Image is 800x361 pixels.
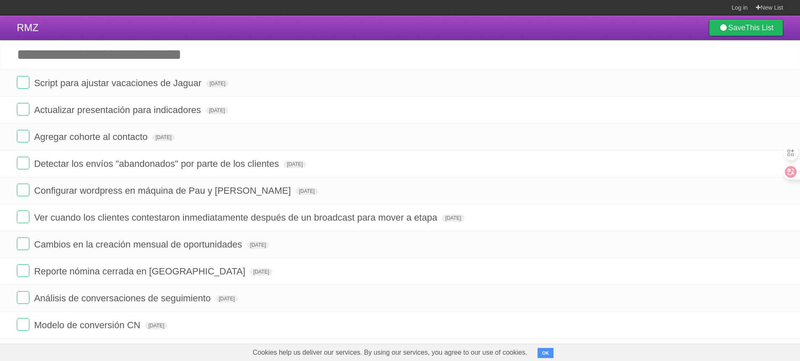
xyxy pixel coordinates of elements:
label: Done [17,318,29,331]
label: Done [17,237,29,250]
label: Done [17,264,29,277]
span: [DATE] [152,134,175,141]
span: [DATE] [206,80,229,87]
span: [DATE] [250,268,273,276]
label: Done [17,76,29,89]
span: RMZ [17,22,39,33]
label: Done [17,211,29,223]
button: OK [538,348,554,358]
span: [DATE] [215,295,238,303]
span: [DATE] [206,107,228,114]
label: Done [17,103,29,116]
label: Done [17,157,29,169]
b: This List [745,24,774,32]
span: Análisis de conversaciones de seguimiento [34,293,213,303]
span: [DATE] [145,322,168,329]
span: [DATE] [283,161,306,168]
span: [DATE] [442,214,464,222]
span: Cambios en la creación mensual de oportunidades [34,239,244,250]
span: Ver cuando los clientes contestaron inmediatamente después de un broadcast para mover a etapa [34,212,439,223]
label: Done [17,184,29,196]
span: [DATE] [296,187,318,195]
span: Actualizar presentación para indicadores [34,105,203,115]
span: [DATE] [247,241,270,249]
span: Configurar wordpress en máquina de Pau y [PERSON_NAME] [34,185,293,196]
span: Modelo de conversión CN [34,320,142,330]
span: Reporte nómina cerrada en [GEOGRAPHIC_DATA] [34,266,247,277]
a: SaveThis List [709,19,783,36]
span: Agregar cohorte al contacto [34,132,150,142]
label: Done [17,130,29,142]
span: Cookies help us deliver our services. By using our services, you agree to our use of cookies. [244,344,536,361]
label: Done [17,291,29,304]
span: Script para ajustar vacaciones de Jaguar [34,78,204,88]
span: Detectar los envíos "abandonados" por parte de los clientes [34,158,281,169]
